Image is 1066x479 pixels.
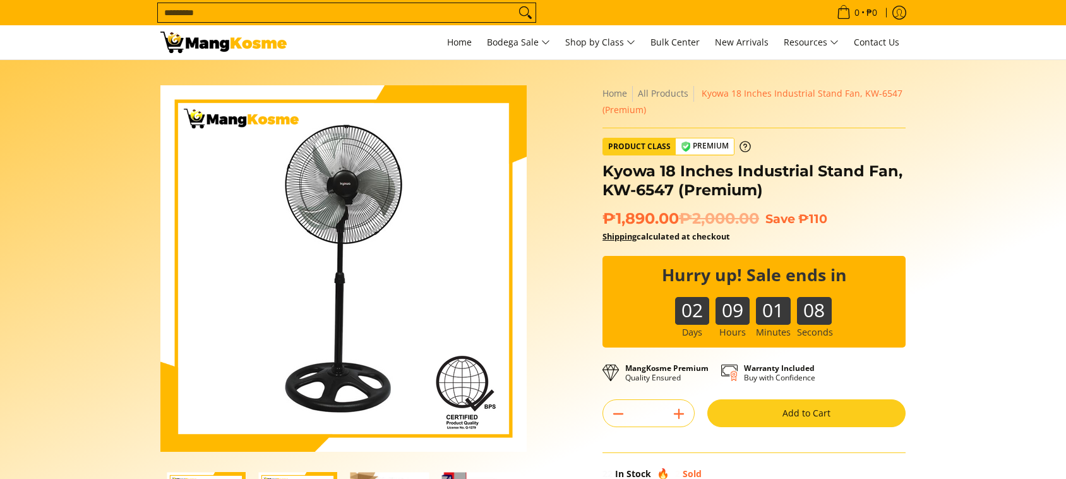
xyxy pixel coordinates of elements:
a: New Arrivals [709,25,775,59]
span: 0 [853,8,861,17]
img: premium-badge-icon.webp [681,142,691,152]
a: Home [441,25,478,59]
img: Kyowa 18 Inches Industrial Stand Fan, KW-6547 (Premium) [160,85,527,452]
span: ₱0 [865,8,879,17]
span: Kyowa 18 Inches Industrial Stand Fan, KW-6547 (Premium) [602,87,902,116]
a: Shop by Class [559,25,642,59]
a: Bodega Sale [481,25,556,59]
b: 01 [756,297,790,312]
span: • [833,6,881,20]
b: 08 [797,297,831,312]
nav: Main Menu [299,25,906,59]
h1: Kyowa 18 Inches Industrial Stand Fan, KW-6547 (Premium) [602,162,906,200]
button: Add to Cart [707,399,906,427]
button: Add [664,404,694,424]
strong: calculated at checkout [602,231,730,242]
span: Resources [784,35,839,51]
b: 02 [675,297,709,312]
span: Premium [676,138,734,154]
a: Home [602,87,627,99]
span: ₱1,890.00 [602,209,759,228]
span: New Arrivals [715,36,769,48]
strong: MangKosme Premium [625,363,709,373]
a: Shipping [602,231,637,242]
span: ₱110 [798,211,827,226]
strong: Warranty Included [744,363,815,373]
a: All Products [638,87,688,99]
span: Bulk Center [650,36,700,48]
p: Buy with Confidence [744,363,815,382]
a: Contact Us [847,25,906,59]
a: Resources [777,25,845,59]
a: Bulk Center [644,25,706,59]
button: Search [515,3,536,22]
button: Subtract [603,404,633,424]
a: Product Class Premium [602,138,751,155]
span: Product Class [603,138,676,155]
b: 09 [716,297,750,312]
span: Home [447,36,472,48]
del: ₱2,000.00 [679,209,759,228]
span: Bodega Sale [487,35,550,51]
span: Contact Us [854,36,899,48]
img: Kyowa Industrial Stand Fan - 18 Inches (Premium) l Mang Kosme [160,32,287,53]
p: Quality Ensured [625,363,709,382]
nav: Breadcrumbs [602,85,906,118]
span: Shop by Class [565,35,635,51]
span: Save [765,211,795,226]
